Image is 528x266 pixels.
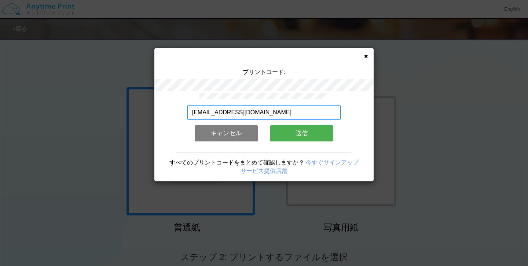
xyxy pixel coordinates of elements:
[243,69,285,75] span: プリントコード:
[169,159,304,166] span: すべてのプリントコードをまとめて確認しますか？
[195,125,258,141] button: キャンセル
[270,125,333,141] button: 送信
[241,168,287,174] a: サービス提供店舗
[187,105,341,120] input: メールアドレス
[306,159,359,166] a: 今すぐサインアップ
